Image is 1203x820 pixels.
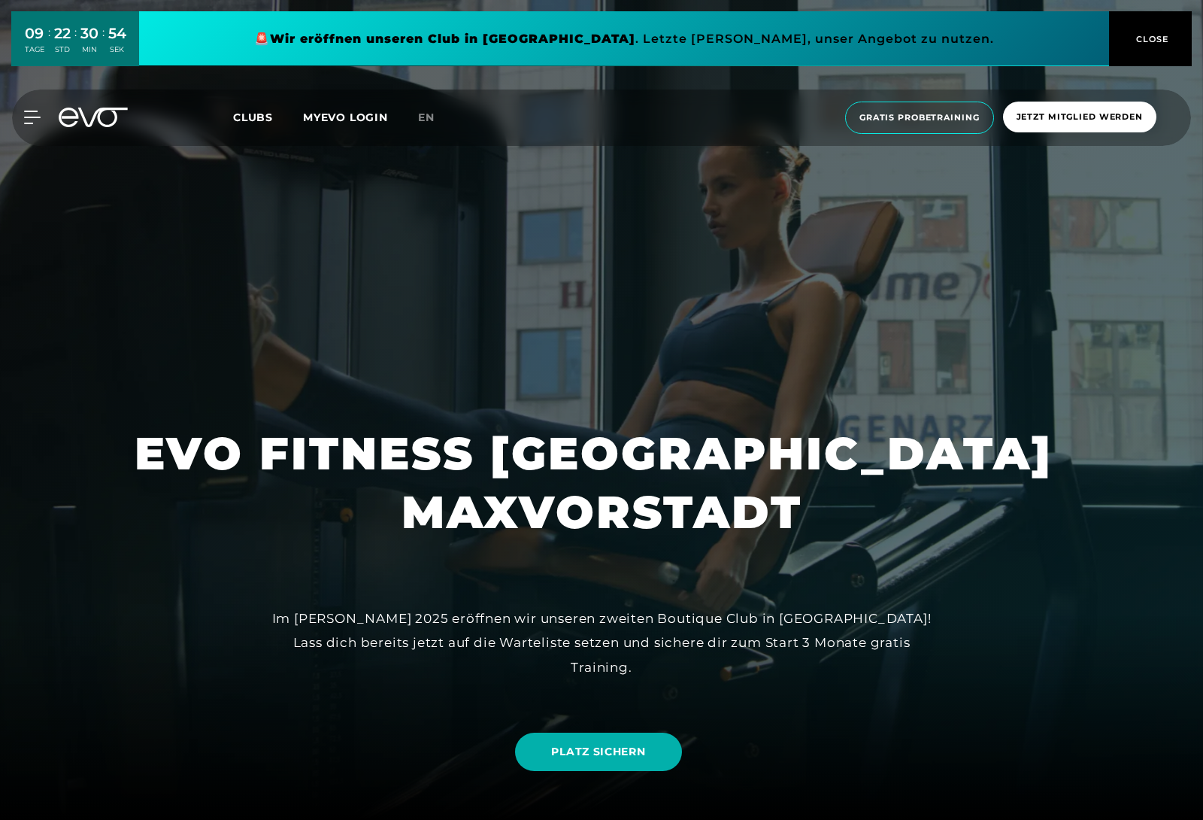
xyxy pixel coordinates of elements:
[108,44,126,55] div: SEK
[998,102,1161,134] a: Jetzt Mitglied werden
[80,44,98,55] div: MIN
[1132,32,1169,46] span: CLOSE
[25,23,44,44] div: 09
[1109,11,1192,66] button: CLOSE
[54,44,71,55] div: STD
[841,102,998,134] a: Gratis Probetraining
[108,23,126,44] div: 54
[233,111,273,124] span: Clubs
[135,424,1068,542] h1: EVO FITNESS [GEOGRAPHIC_DATA] MAXVORSTADT
[303,111,388,124] a: MYEVO LOGIN
[233,110,303,124] a: Clubs
[54,23,71,44] div: 22
[102,24,105,64] div: :
[418,111,435,124] span: en
[74,24,77,64] div: :
[263,606,940,679] div: Im [PERSON_NAME] 2025 eröffnen wir unseren zweiten Boutique Club in [GEOGRAPHIC_DATA]! Lass dich ...
[48,24,50,64] div: :
[80,23,98,44] div: 30
[1017,111,1143,123] span: Jetzt Mitglied werden
[418,109,453,126] a: en
[25,44,44,55] div: TAGE
[551,744,645,760] span: PLATZ SICHERN
[859,111,980,124] span: Gratis Probetraining
[515,733,681,771] a: PLATZ SICHERN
